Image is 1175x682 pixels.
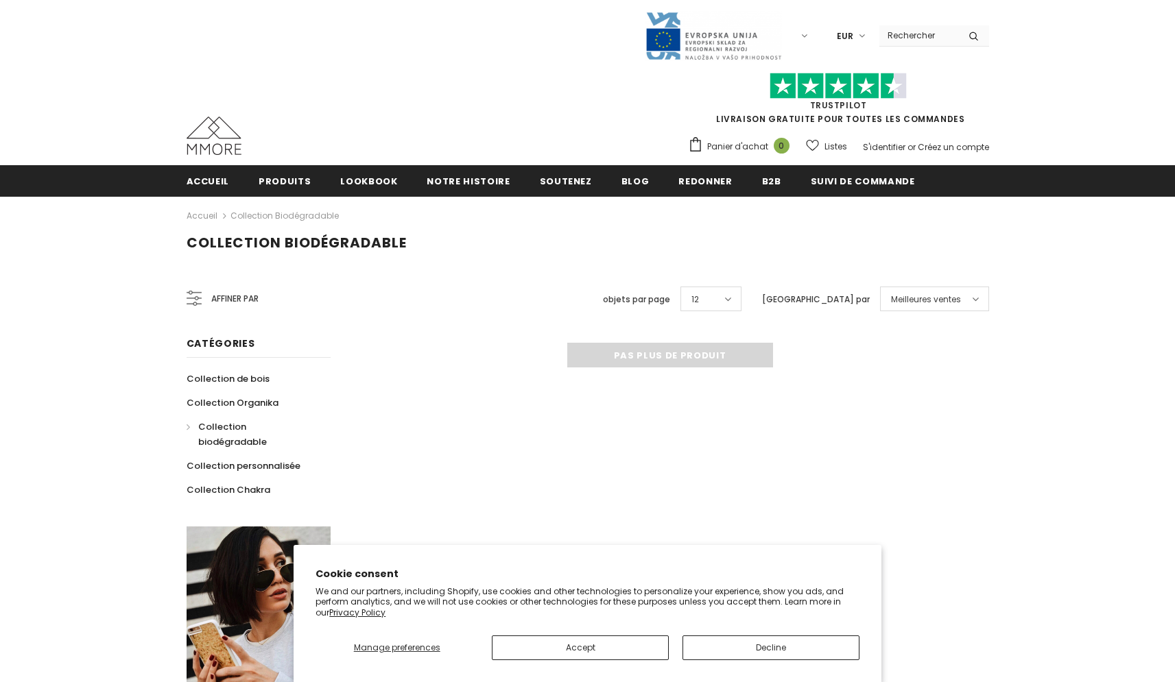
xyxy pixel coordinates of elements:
p: We and our partners, including Shopify, use cookies and other technologies to personalize your ex... [316,586,859,618]
a: Redonner [678,165,732,196]
span: 12 [691,293,699,306]
a: Collection personnalisée [187,454,300,478]
span: Accueil [187,175,230,188]
span: Panier d'achat [707,140,768,154]
a: Suivi de commande [811,165,915,196]
a: Listes [806,134,847,158]
span: Redonner [678,175,732,188]
button: Accept [492,635,669,660]
button: Manage preferences [316,635,478,660]
span: soutenez [540,175,592,188]
a: soutenez [540,165,592,196]
a: TrustPilot [810,99,867,111]
span: Lookbook [340,175,397,188]
img: Javni Razpis [645,11,782,61]
span: LIVRAISON GRATUITE POUR TOUTES LES COMMANDES [688,79,989,125]
img: Cas MMORE [187,117,241,155]
a: B2B [762,165,781,196]
a: Collection biodégradable [230,210,339,221]
span: Collection Organika [187,396,278,409]
span: 0 [774,138,790,154]
a: Lookbook [340,165,397,196]
span: Listes [824,140,847,154]
a: Panier d'achat 0 [688,136,796,157]
a: Javni Razpis [645,29,782,41]
a: Collection biodégradable [187,415,316,454]
input: Search Site [879,25,958,45]
span: Manage preferences [354,642,440,653]
span: Catégories [187,337,255,350]
a: Collection Organika [187,391,278,415]
a: Accueil [187,208,217,224]
button: Decline [683,635,859,660]
span: Notre histoire [427,175,510,188]
a: Produits [259,165,311,196]
span: Suivi de commande [811,175,915,188]
a: Collection Chakra [187,478,270,502]
span: B2B [762,175,781,188]
a: Blog [621,165,650,196]
span: Collection de bois [187,372,270,385]
a: Collection de bois [187,367,270,391]
label: objets par page [603,293,670,306]
span: Collection personnalisée [187,459,300,472]
span: Produits [259,175,311,188]
span: or [907,141,916,153]
span: EUR [837,29,853,43]
span: Collection biodégradable [198,420,267,448]
a: Privacy Policy [329,607,385,618]
span: Affiner par [211,291,259,306]
span: Collection Chakra [187,483,270,496]
span: Collection biodégradable [187,233,407,252]
h2: Cookie consent [316,567,859,581]
a: Accueil [187,165,230,196]
a: Créez un compte [918,141,989,153]
label: [GEOGRAPHIC_DATA] par [762,293,870,306]
span: Blog [621,175,650,188]
a: Notre histoire [427,165,510,196]
a: S'identifier [863,141,905,153]
img: Faites confiance aux étoiles pilotes [770,73,907,99]
span: Meilleures ventes [891,293,961,306]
